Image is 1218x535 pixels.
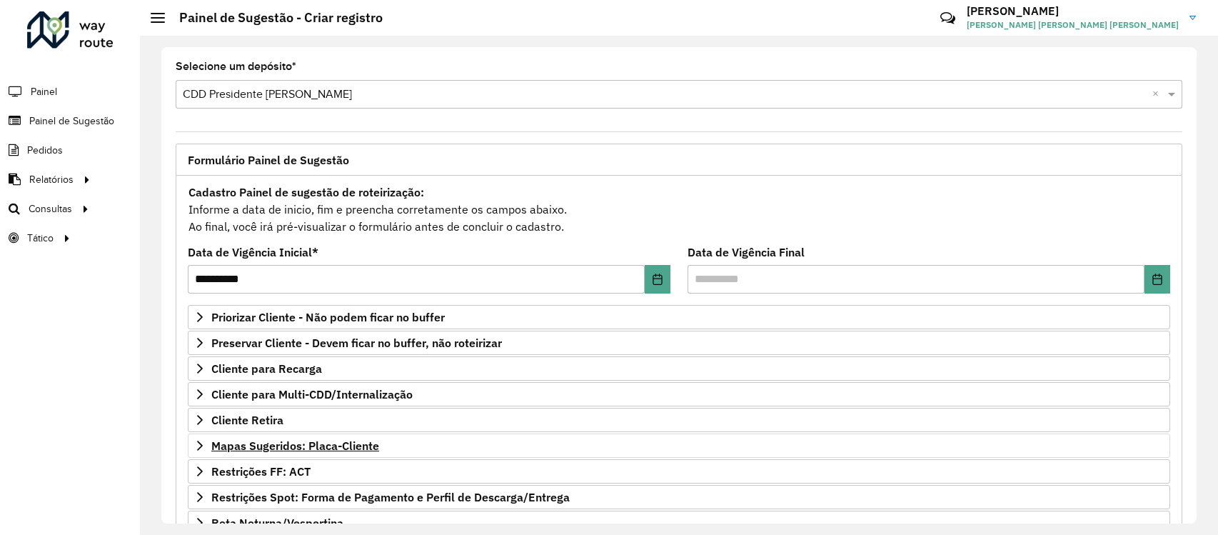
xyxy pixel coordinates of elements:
span: Relatórios [29,172,74,187]
span: Mapas Sugeridos: Placa-Cliente [211,440,379,451]
span: Cliente para Multi-CDD/Internalização [211,389,413,400]
span: [PERSON_NAME] [PERSON_NAME] [PERSON_NAME] [967,19,1179,31]
span: Rota Noturna/Vespertina [211,517,343,529]
a: Cliente para Multi-CDD/Internalização [188,382,1170,406]
a: Restrições FF: ACT [188,459,1170,484]
span: Cliente Retira [211,414,283,426]
label: Selecione um depósito [176,58,296,75]
a: Cliente para Recarga [188,356,1170,381]
label: Data de Vigência Inicial [188,244,318,261]
a: Cliente Retira [188,408,1170,432]
span: Restrições FF: ACT [211,466,311,477]
span: Cliente para Recarga [211,363,322,374]
span: Preservar Cliente - Devem ficar no buffer, não roteirizar [211,337,502,349]
span: Pedidos [27,143,63,158]
strong: Cadastro Painel de sugestão de roteirização: [188,185,424,199]
span: Formulário Painel de Sugestão [188,154,349,166]
span: Painel de Sugestão [29,114,114,129]
label: Data de Vigência Final [688,244,805,261]
a: Preservar Cliente - Devem ficar no buffer, não roteirizar [188,331,1170,355]
a: Contato Rápido [932,3,963,34]
a: Priorizar Cliente - Não podem ficar no buffer [188,305,1170,329]
a: Restrições Spot: Forma de Pagamento e Perfil de Descarga/Entrega [188,485,1170,509]
span: Restrições Spot: Forma de Pagamento e Perfil de Descarga/Entrega [211,491,570,503]
div: Informe a data de inicio, fim e preencha corretamente os campos abaixo. Ao final, você irá pré-vi... [188,183,1170,236]
a: Mapas Sugeridos: Placa-Cliente [188,434,1170,458]
a: Rota Noturna/Vespertina [188,511,1170,535]
span: Consultas [29,201,72,216]
span: Clear all [1152,86,1164,103]
button: Choose Date [1144,265,1170,294]
span: Priorizar Cliente - Não podem ficar no buffer [211,311,445,323]
button: Choose Date [645,265,670,294]
span: Tático [27,231,54,246]
span: Painel [31,84,57,99]
h3: [PERSON_NAME] [967,4,1179,18]
h2: Painel de Sugestão - Criar registro [165,10,383,26]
